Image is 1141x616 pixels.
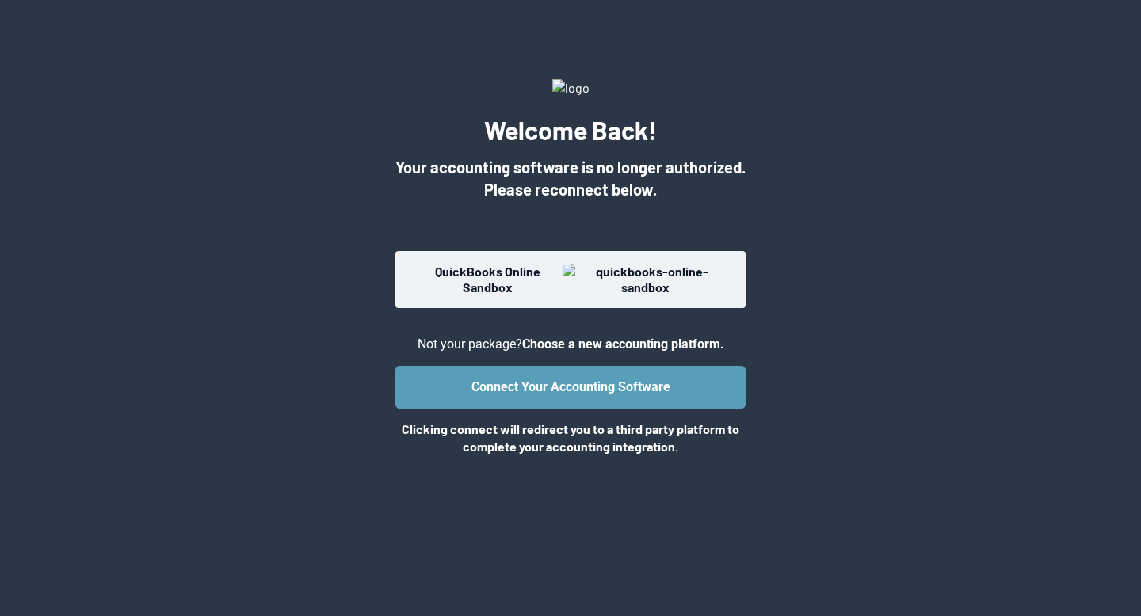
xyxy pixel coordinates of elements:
h1: Welcome Back! [484,112,657,148]
h2: Your accounting software is no longer authorized. Please reconnect below. [395,156,746,200]
img: quickbooks-online-sandbox [563,264,728,295]
strong: QuickBooks Online Sandbox [435,264,540,295]
span: Not your package? [418,337,522,352]
button: Connect Your Accounting Software [395,366,746,409]
img: logo [552,79,590,97]
strong: Clicking connect will redirect you to a third party platform to complete your accounting integrat... [402,421,739,454]
a: Choose a new accounting platform. [522,337,724,352]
